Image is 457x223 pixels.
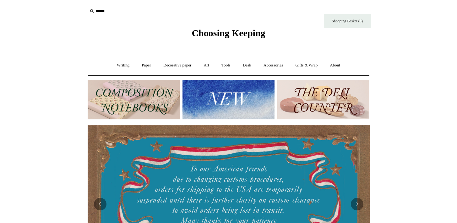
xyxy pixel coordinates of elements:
[192,28,265,38] span: Choosing Keeping
[216,57,236,74] a: Tools
[158,57,197,74] a: Decorative paper
[182,80,275,119] img: New.jpg__PID:f73bdf93-380a-4a35-bcfe-7823039498e1
[324,57,346,74] a: About
[192,33,265,37] a: Choosing Keeping
[88,80,180,119] img: 202302 Composition ledgers.jpg__PID:69722ee6-fa44-49dd-a067-31375e5d54ec
[290,57,323,74] a: Gifts & Wrap
[111,57,135,74] a: Writing
[237,57,257,74] a: Desk
[258,57,289,74] a: Accessories
[351,198,363,210] button: Next
[324,14,371,28] a: Shopping Basket (0)
[198,57,215,74] a: Art
[136,57,157,74] a: Paper
[277,80,369,119] img: The Deli Counter
[94,198,106,210] button: Previous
